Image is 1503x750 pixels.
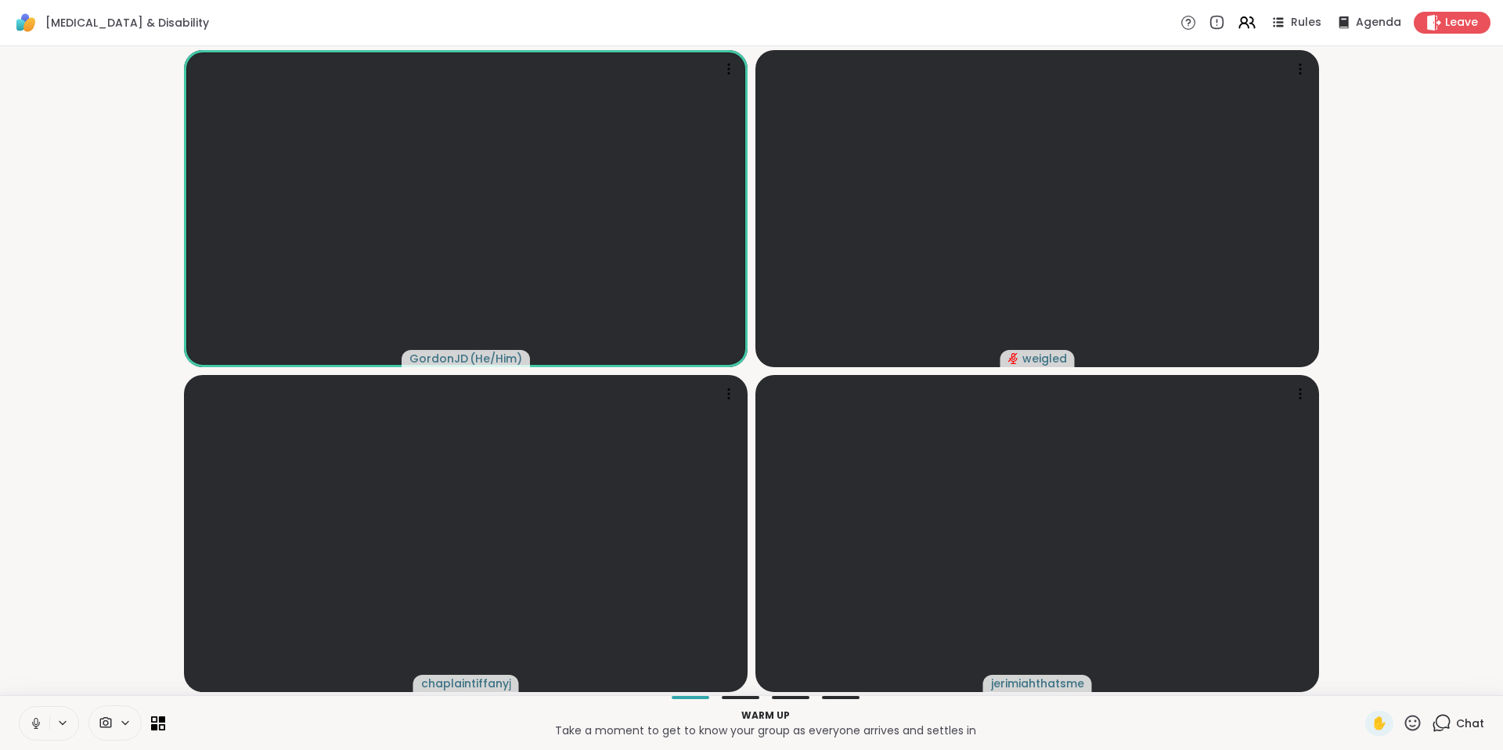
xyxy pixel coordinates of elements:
[409,351,468,366] span: GordonJD
[175,709,1356,723] p: Warm up
[421,676,511,691] span: chaplaintiffanyj
[991,676,1084,691] span: jerimiahthatsme
[1008,353,1019,364] span: audio-muted
[13,9,39,36] img: ShareWell Logomark
[1356,15,1401,31] span: Agenda
[470,351,522,366] span: ( He/Him )
[1445,15,1478,31] span: Leave
[175,723,1356,738] p: Take a moment to get to know your group as everyone arrives and settles in
[1456,716,1484,731] span: Chat
[45,15,209,31] span: [MEDICAL_DATA] & Disability
[1022,351,1067,366] span: weigled
[1371,714,1387,733] span: ✋
[1291,15,1321,31] span: Rules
